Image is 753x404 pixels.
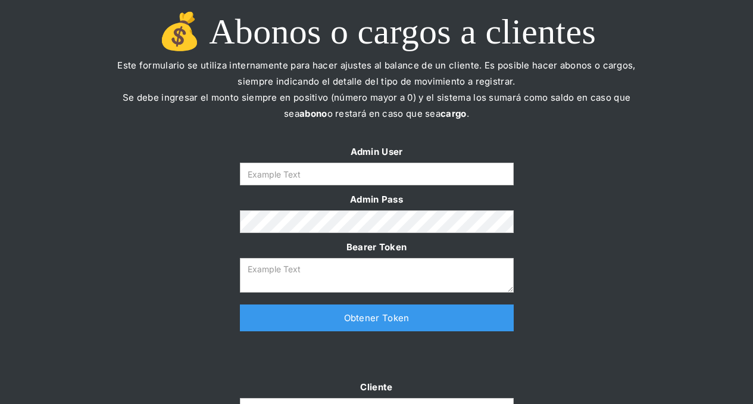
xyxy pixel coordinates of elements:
label: Admin User [240,144,514,160]
input: Example Text [240,163,514,185]
strong: cargo [440,108,467,119]
p: Este formulario se utiliza internamente para hacer ajustes al balance de un cliente. Es posible h... [109,57,645,138]
label: Admin Pass [240,191,514,207]
label: Cliente [240,379,514,395]
form: Form [240,144,514,293]
strong: abono [299,108,327,119]
label: Bearer Token [240,239,514,255]
h1: 💰 Abonos o cargos a clientes [109,12,645,51]
a: Obtener Token [240,304,514,331]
